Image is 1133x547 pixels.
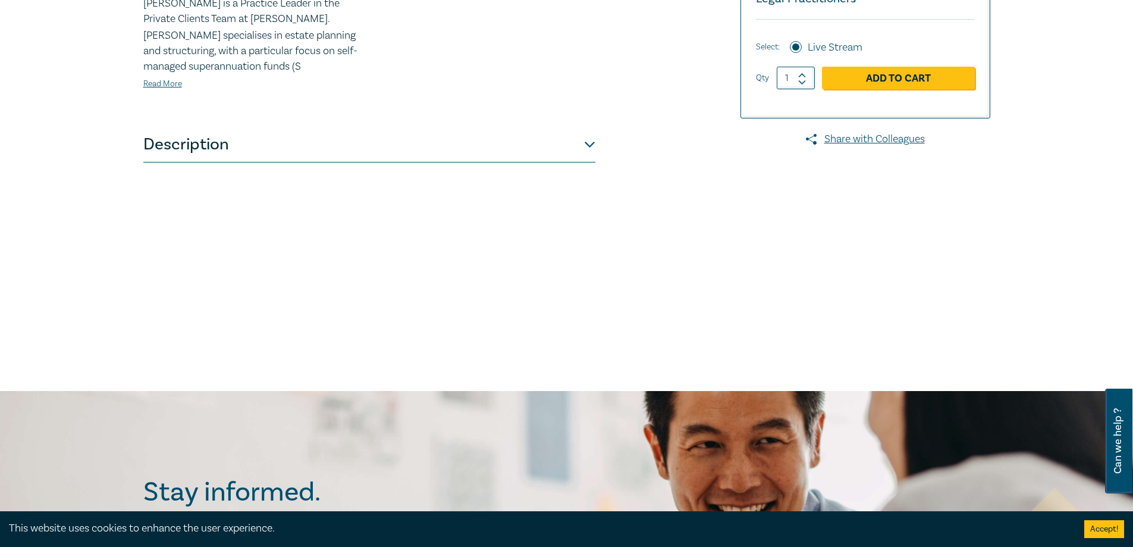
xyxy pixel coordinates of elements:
p: [PERSON_NAME] specialises in estate planning and structuring, with a particular focus on self-man... [143,28,362,74]
span: Select: [756,40,780,54]
label: Live Stream [808,40,862,55]
a: Add to Cart [822,67,975,89]
label: Qty [756,71,769,85]
button: Accept cookies [1084,520,1124,538]
input: 1 [777,67,815,89]
a: Share with Colleagues [740,132,990,147]
a: Read More [143,79,182,89]
div: This website uses cookies to enhance the user experience. [9,521,1066,536]
button: Description [143,127,595,162]
h2: Stay informed. [143,477,424,508]
span: Can we help ? [1112,396,1123,486]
